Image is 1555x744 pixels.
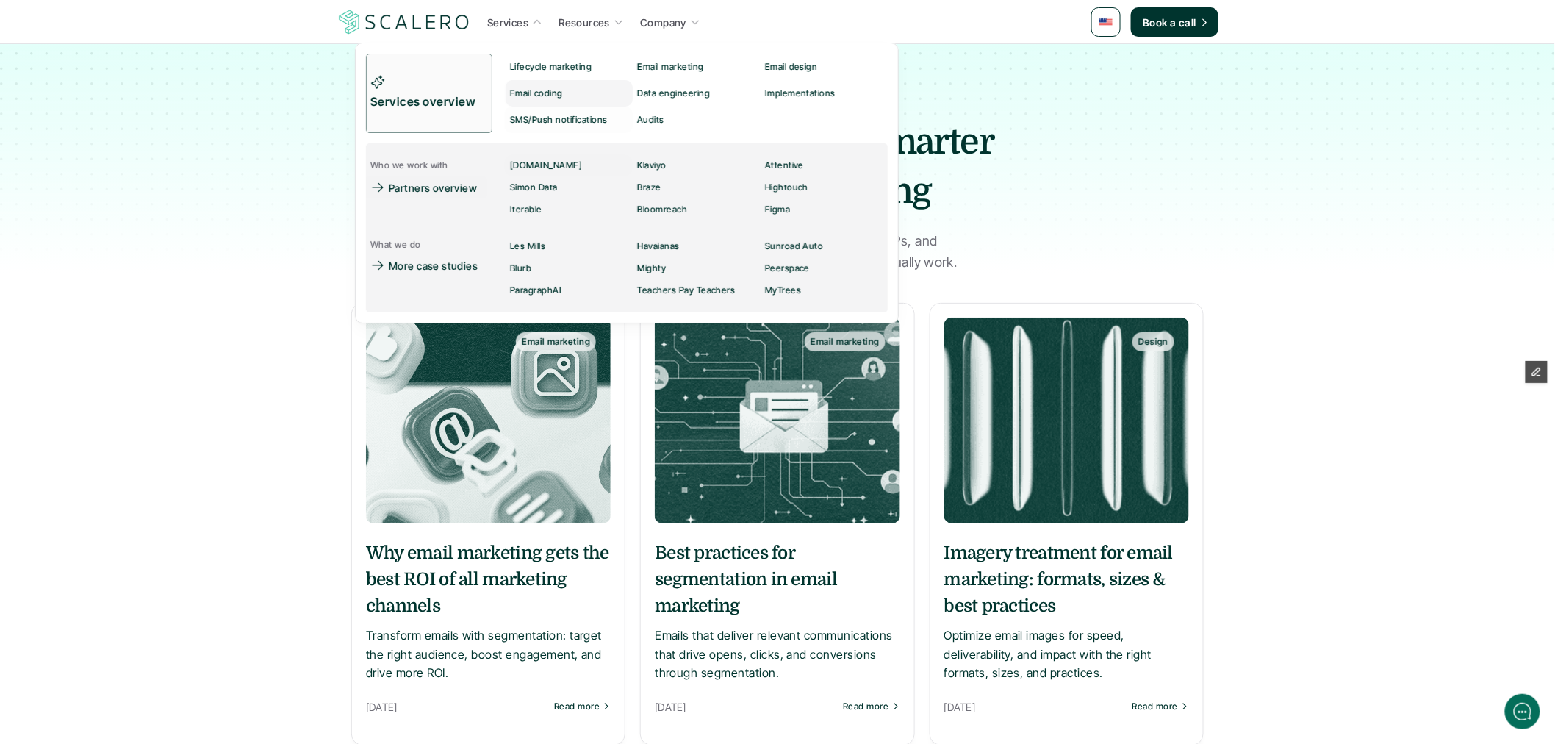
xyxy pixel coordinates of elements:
[1132,701,1189,712] a: Read more
[765,182,808,193] p: Hightouch
[638,204,688,215] p: Bloomreach
[761,198,888,221] a: Figma
[510,204,542,215] p: Iterable
[637,115,664,125] p: Audits
[510,62,592,72] p: Lifecycle marketing
[765,263,810,273] p: Peerspace
[506,80,633,107] a: Email coding
[843,701,899,712] a: Read more
[22,71,272,95] h1: Hi! Welcome to [GEOGRAPHIC_DATA].
[633,80,761,107] a: Data engineering
[761,257,888,279] a: Peerspace
[559,15,610,30] p: Resources
[633,279,761,301] a: Teachers Pay Teachers
[1138,337,1168,347] p: Design
[366,176,487,198] a: Partners overview
[633,107,752,133] a: Audits
[655,540,899,619] h5: Best practices for segmentation in email marketing
[510,88,563,99] p: Email coding
[811,337,879,347] p: Email marketing
[370,240,421,250] p: What we do
[761,176,888,198] a: Hightouch
[23,195,271,224] button: New conversation
[1131,7,1218,37] a: Book a call
[944,626,1189,683] p: Optimize email images for speed, deliverability, and impact with the right formats, sizes, and pr...
[1505,694,1540,729] iframe: gist-messenger-bubble-iframe
[765,285,801,296] p: MyTrees
[761,279,888,301] a: MyTrees
[765,204,790,215] p: Figma
[761,54,888,80] a: Email design
[944,540,1189,683] a: Imagery treatment for email marketing: formats, sizes & best practicesOptimize email images for s...
[1132,701,1178,712] p: Read more
[366,540,611,619] h5: Why email marketing gets the best ROI of all marketing channels
[638,263,667,273] p: Mighty
[655,318,899,523] a: Email marketing
[389,258,478,273] p: More case studies
[944,318,1189,523] a: Design
[655,540,899,683] a: Best practices for segmentation in email marketingEmails that deliver relevant communications tha...
[510,263,531,273] p: Blurb
[370,93,479,112] p: Services overview
[638,241,680,251] p: Havaianas
[944,698,1125,716] p: [DATE]
[554,701,600,712] p: Read more
[506,107,633,133] a: SMS/Push notifications
[506,279,633,301] a: ParagraphAI
[633,198,761,221] a: Bloomreach
[765,62,818,72] p: Email design
[487,15,528,30] p: Services
[1526,361,1548,383] button: Edit Framer Content
[944,540,1189,619] h5: Imagery treatment for email marketing: formats, sizes & best practices
[506,198,633,221] a: Iterable
[843,701,888,712] p: Read more
[655,626,899,683] p: Emails that deliver relevant communications that drive opens, clicks, and conversions through seg...
[506,235,633,257] a: Les Mills
[761,80,888,107] a: Implementations
[765,88,836,99] p: Implementations
[506,176,633,198] a: Simon Data
[1143,15,1196,30] p: Book a call
[337,8,472,36] img: Scalero company logotype
[638,285,736,296] p: Teachers Pay Teachers
[761,235,888,257] a: Sunroad Auto
[655,698,836,716] p: [DATE]
[522,337,590,347] p: Email marketing
[638,62,704,72] p: Email marketing
[123,514,186,523] span: We run on Gist
[510,241,545,251] p: Les Mills
[370,160,448,171] p: Who we work with
[95,204,176,215] span: New conversation
[510,160,582,171] p: [DOMAIN_NAME]
[638,160,667,171] p: Klaviyo
[633,154,761,176] a: Klaviyo
[366,254,492,276] a: More case studies
[640,15,686,30] p: Company
[22,98,272,168] h2: Let us know if we can help with lifecycle marketing.
[366,698,547,716] p: [DATE]
[506,257,633,279] a: Blurb
[633,257,761,279] a: Mighty
[638,88,711,99] p: Data engineering
[366,54,492,133] a: Services overview
[633,176,761,198] a: Braze
[765,160,804,171] p: Attentive
[506,154,633,176] a: [DOMAIN_NAME]
[761,154,888,176] a: Attentive
[510,115,608,125] p: SMS/Push notifications
[510,285,561,296] p: ParagraphAI
[510,182,558,193] p: Simon Data
[506,54,633,80] a: Lifecycle marketing
[366,318,611,523] a: Email marketing
[765,241,824,251] p: Sunroad Auto
[366,626,611,683] p: Transform emails with segmentation: target the right audience, boost engagement, and drive more ROI.
[366,540,611,683] a: Why email marketing gets the best ROI of all marketing channelsTransform emails with segmentation...
[554,701,611,712] a: Read more
[638,182,661,193] p: Braze
[337,9,472,35] a: Scalero company logotype
[389,180,477,196] p: Partners overview
[633,235,761,257] a: Havaianas
[633,54,761,80] a: Email marketing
